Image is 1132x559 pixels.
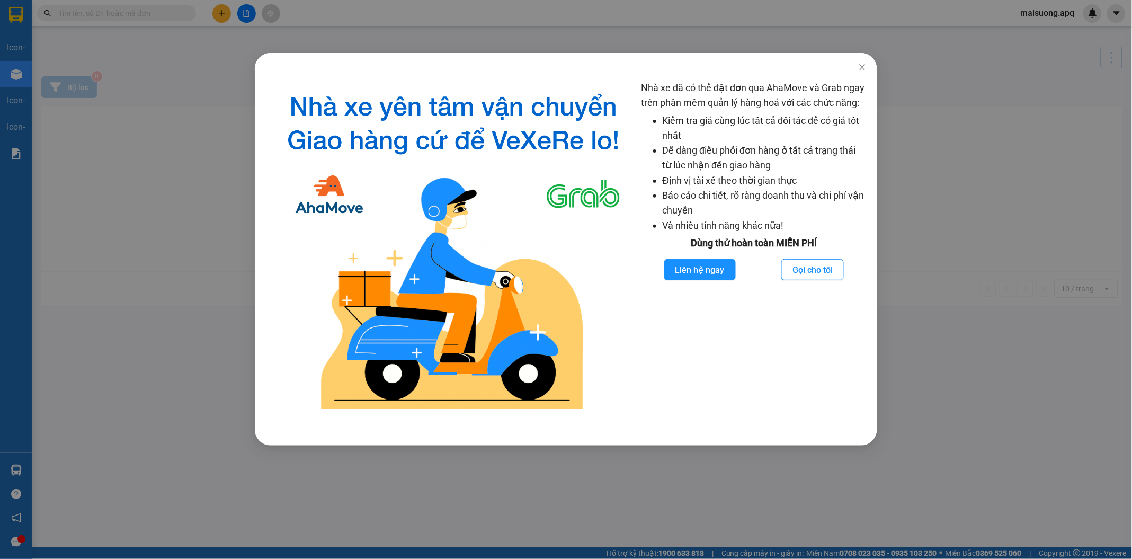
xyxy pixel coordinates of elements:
button: Liên hệ ngay [664,259,736,280]
img: logo [274,81,633,419]
span: close [858,63,867,72]
button: Close [848,53,877,83]
li: Kiểm tra giá cùng lúc tất cả đối tác để có giá tốt nhất [662,113,867,144]
div: Nhà xe đã có thể đặt đơn qua AhaMove và Grab ngay trên phần mềm quản lý hàng hoá với các chức năng: [641,81,867,419]
li: Dễ dàng điều phối đơn hàng ở tất cả trạng thái từ lúc nhận đến giao hàng [662,143,867,173]
li: Và nhiều tính năng khác nữa! [662,218,867,233]
div: Dùng thử hoàn toàn MIỄN PHÍ [641,236,867,251]
span: Gọi cho tôi [792,263,833,277]
li: Báo cáo chi tiết, rõ ràng doanh thu và chi phí vận chuyển [662,188,867,218]
button: Gọi cho tôi [781,259,844,280]
li: Định vị tài xế theo thời gian thực [662,173,867,188]
span: Liên hệ ngay [675,263,725,277]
